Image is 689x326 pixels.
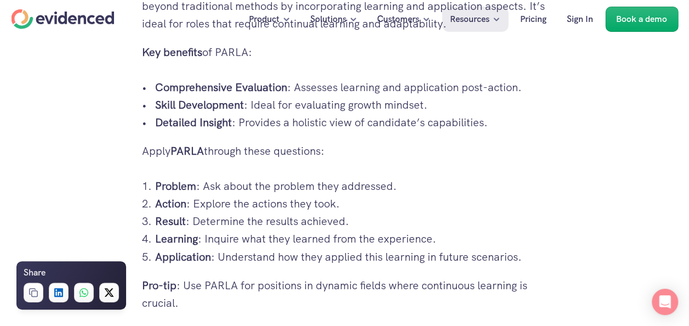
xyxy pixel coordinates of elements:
p: : Provides a holistic view of candidate’s capabilities. [155,114,548,131]
a: Book a demo [605,7,678,32]
strong: Problem [155,179,196,193]
a: Home [11,9,114,29]
p: Product [249,12,280,26]
p: : Assesses learning and application post-action. [155,78,548,96]
p: Resources [450,12,489,26]
p: Book a demo [616,12,667,26]
p: Apply through these questions: [142,142,548,160]
p: : Ask about the problem they addressed. [155,177,548,195]
a: Sign In [559,7,601,32]
p: : Understand how they applied this learning in future scenarios. [155,248,548,265]
strong: Detailed Insight [155,115,232,130]
strong: Action [155,196,186,211]
p: Sign In [567,12,593,26]
a: Pricing [512,7,555,32]
strong: Skill Development [155,98,244,112]
strong: Comprehensive Evaluation [155,80,287,94]
p: Solutions [310,12,346,26]
strong: Application [155,249,211,263]
h6: Share [24,266,45,280]
p: : Determine the results achieved. [155,212,548,230]
div: Open Intercom Messenger [652,289,678,315]
strong: Pro-tip [142,278,176,292]
strong: Result [155,214,186,228]
p: Customers [377,12,419,26]
p: : Ideal for evaluating growth mindset. [155,96,548,114]
p: : Inquire what they learned from the experience. [155,230,548,248]
p: Pricing [520,12,546,26]
p: : Use PARLA for positions in dynamic fields where continuous learning is crucial. [142,276,548,311]
strong: PARLA [170,144,204,158]
strong: Learning [155,232,198,246]
p: : Explore the actions they took. [155,195,548,212]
